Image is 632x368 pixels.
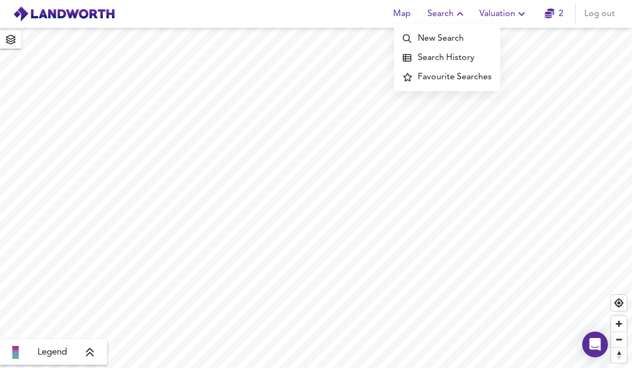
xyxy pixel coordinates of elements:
[611,316,627,332] button: Zoom in
[475,3,532,25] button: Valuation
[611,332,627,347] button: Zoom out
[580,3,619,25] button: Log out
[385,3,419,25] button: Map
[611,347,627,363] button: Reset bearing to north
[611,332,627,347] span: Zoom out
[582,332,608,357] div: Open Intercom Messenger
[479,6,528,21] span: Valuation
[584,6,615,21] span: Log out
[37,346,67,359] span: Legend
[537,3,571,25] button: 2
[389,6,415,21] span: Map
[394,67,500,87] a: Favourite Searches
[13,6,115,22] img: logo
[423,3,471,25] button: Search
[545,6,563,21] a: 2
[394,48,500,67] a: Search History
[394,29,500,48] a: New Search
[611,295,627,311] button: Find my location
[427,6,467,21] span: Search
